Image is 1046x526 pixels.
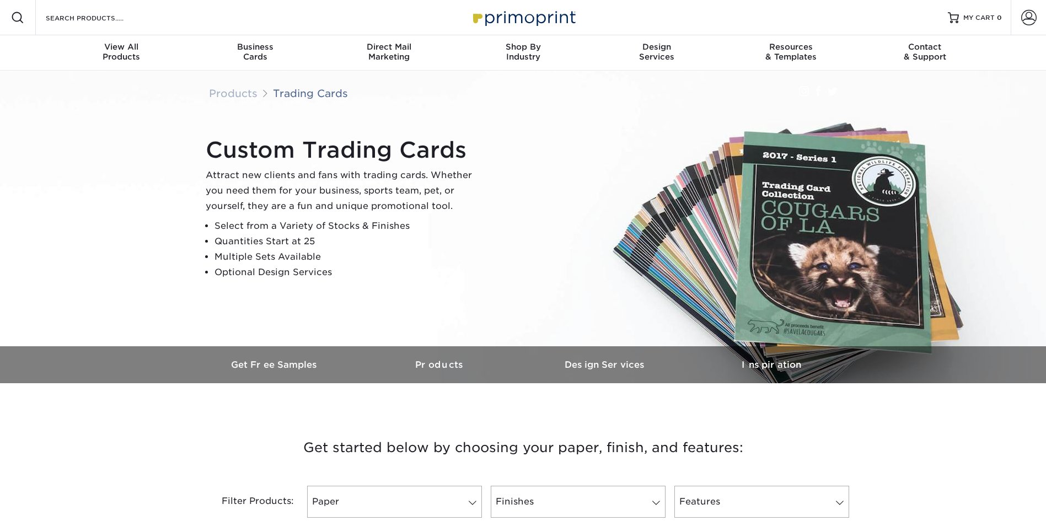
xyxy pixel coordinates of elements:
[724,42,858,62] div: & Templates
[214,234,481,249] li: Quantities Start at 25
[209,87,258,99] a: Products
[456,42,590,62] div: Industry
[322,42,456,52] span: Direct Mail
[590,35,724,71] a: DesignServices
[724,35,858,71] a: Resources& Templates
[307,486,482,518] a: Paper
[358,346,523,383] a: Products
[724,42,858,52] span: Resources
[55,42,189,52] span: View All
[188,35,322,71] a: BusinessCards
[192,346,358,383] a: Get Free Samples
[858,35,992,71] a: Contact& Support
[997,14,1002,22] span: 0
[523,359,689,370] h3: Design Services
[468,6,578,29] img: Primoprint
[491,486,666,518] a: Finishes
[188,42,322,52] span: Business
[590,42,724,52] span: Design
[689,359,854,370] h3: Inspiration
[858,42,992,52] span: Contact
[201,423,846,473] h3: Get started below by choosing your paper, finish, and features:
[456,35,590,71] a: Shop ByIndustry
[214,218,481,234] li: Select from a Variety of Stocks & Finishes
[206,168,481,214] p: Attract new clients and fans with trading cards. Whether you need them for your business, sports ...
[55,42,189,62] div: Products
[322,42,456,62] div: Marketing
[358,359,523,370] h3: Products
[689,346,854,383] a: Inspiration
[322,35,456,71] a: Direct MailMarketing
[192,359,358,370] h3: Get Free Samples
[674,486,849,518] a: Features
[858,42,992,62] div: & Support
[963,13,995,23] span: MY CART
[523,346,689,383] a: Design Services
[45,11,152,24] input: SEARCH PRODUCTS.....
[456,42,590,52] span: Shop By
[273,87,348,99] a: Trading Cards
[214,249,481,265] li: Multiple Sets Available
[192,486,303,518] div: Filter Products:
[55,35,189,71] a: View AllProducts
[214,265,481,280] li: Optional Design Services
[590,42,724,62] div: Services
[188,42,322,62] div: Cards
[206,137,481,163] h1: Custom Trading Cards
